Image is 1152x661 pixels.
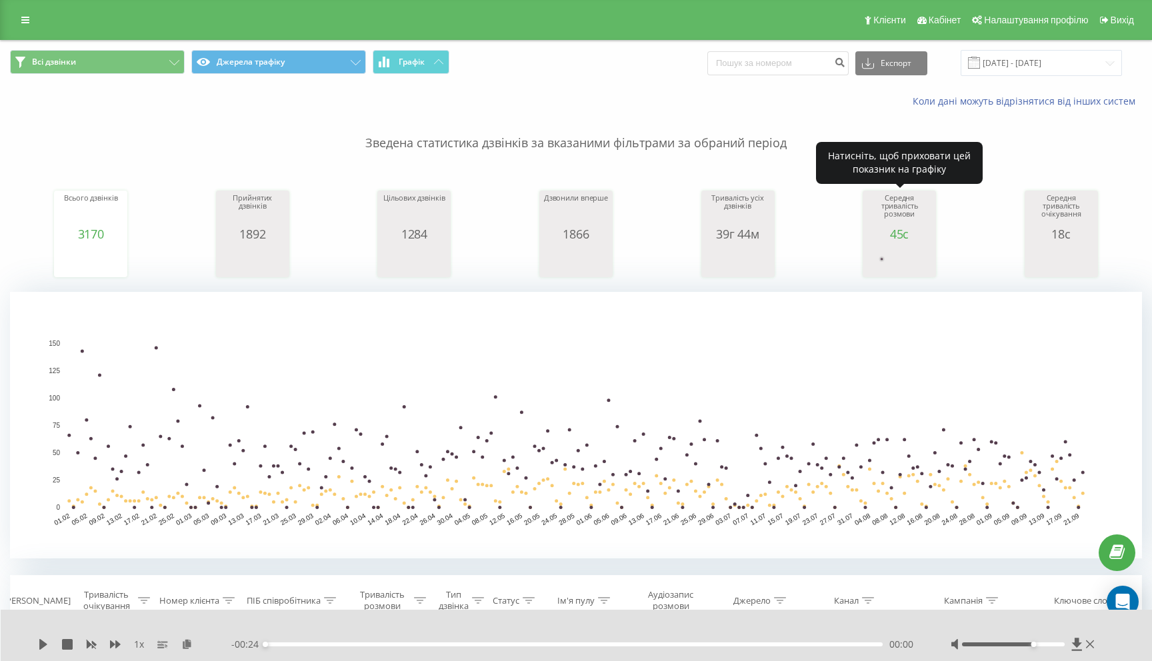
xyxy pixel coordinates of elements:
text: 17.09 [1045,512,1063,526]
text: 20.05 [523,512,541,526]
text: 02.04 [314,512,333,526]
span: 1 x [134,638,144,651]
div: Дзвонили вперше [543,194,609,227]
text: 27.07 [819,512,837,526]
text: 29.03 [297,512,315,526]
div: Тривалість усіх дзвінків [705,194,771,227]
div: Ім'я пулу [557,595,595,606]
text: 25.03 [279,512,298,526]
div: Цільових дзвінків [381,194,447,227]
div: Середня тривалість розмови [866,194,933,227]
svg: A chart. [1028,241,1095,281]
text: 06.04 [331,512,350,526]
svg: A chart. [705,241,771,281]
text: 17.06 [645,512,663,526]
text: 08.08 [871,512,889,526]
div: Тип дзвінка [439,589,469,612]
div: ПІБ співробітника [247,595,321,606]
text: 17.02 [123,512,141,526]
text: 21.02 [140,512,159,526]
text: 28.05 [557,512,576,526]
text: 09.03 [209,512,228,526]
span: Налаштування профілю [984,15,1088,25]
text: 21.09 [1062,512,1081,526]
div: 3170 [57,227,124,241]
text: 21.03 [262,512,281,526]
text: 11.07 [749,512,767,526]
div: Номер клієнта [159,595,219,606]
div: Джерело [733,595,771,606]
div: Ключове слово [1054,595,1117,606]
text: 75 [53,422,61,429]
span: Кабінет [929,15,961,25]
text: 12.05 [488,512,507,526]
text: 07.07 [731,512,750,526]
text: 30.04 [436,512,455,526]
text: 22.04 [401,512,419,526]
text: 16.05 [505,512,524,526]
text: 12.08 [888,512,907,526]
text: 21.06 [662,512,681,526]
text: 25 [53,476,61,484]
button: Всі дзвінки [10,50,185,74]
text: 13.02 [105,512,124,526]
svg: A chart. [866,241,933,281]
div: 39г 44м [705,227,771,241]
text: 09.02 [88,512,107,526]
div: 1892 [219,227,286,241]
div: [PERSON_NAME] [3,595,71,606]
text: 125 [49,367,60,374]
text: 09.09 [1010,512,1029,526]
span: Всі дзвінки [32,57,76,67]
text: 04.08 [853,512,872,526]
div: 1866 [543,227,609,241]
svg: A chart. [219,241,286,281]
a: Коли дані можуть відрізнятися вiд інших систем [913,95,1142,107]
div: Кампанія [944,595,983,606]
text: 24.05 [540,512,559,526]
text: 13.03 [227,512,245,526]
text: 31.07 [836,512,855,526]
div: 1284 [381,227,447,241]
text: 14.04 [366,512,385,526]
div: A chart. [10,292,1142,558]
span: Вихід [1111,15,1134,25]
div: Всього дзвінків [57,194,124,227]
text: 05.06 [593,512,611,526]
text: 18.04 [383,512,402,526]
button: Експорт [855,51,927,75]
svg: A chart. [57,241,124,281]
div: Open Intercom Messenger [1107,586,1139,618]
div: Натисніть, щоб приховати цей показник на графіку [816,142,983,184]
text: 01.09 [975,512,994,526]
text: 50 [53,449,61,456]
span: 00:00 [889,638,913,651]
text: 16.08 [905,512,924,526]
text: 25.06 [679,512,698,526]
div: Середня тривалість очікування [1028,194,1095,227]
span: Графік [399,57,425,67]
div: A chart. [543,241,609,281]
input: Пошук за номером [707,51,849,75]
text: 25.02 [157,512,176,526]
text: 01.03 [175,512,193,526]
svg: A chart. [381,241,447,281]
div: Accessibility label [1031,642,1037,647]
text: 10.04 [349,512,367,526]
text: 03.07 [714,512,733,526]
text: 05.03 [192,512,211,526]
div: 45с [866,227,933,241]
text: 04.05 [453,512,472,526]
p: Зведена статистика дзвінків за вказаними фільтрами за обраний період [10,108,1142,152]
text: 13.09 [1027,512,1046,526]
span: - 00:24 [231,638,265,651]
text: 05.09 [993,512,1011,526]
text: 13.06 [627,512,646,526]
div: Аудіозапис розмови [637,589,705,612]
